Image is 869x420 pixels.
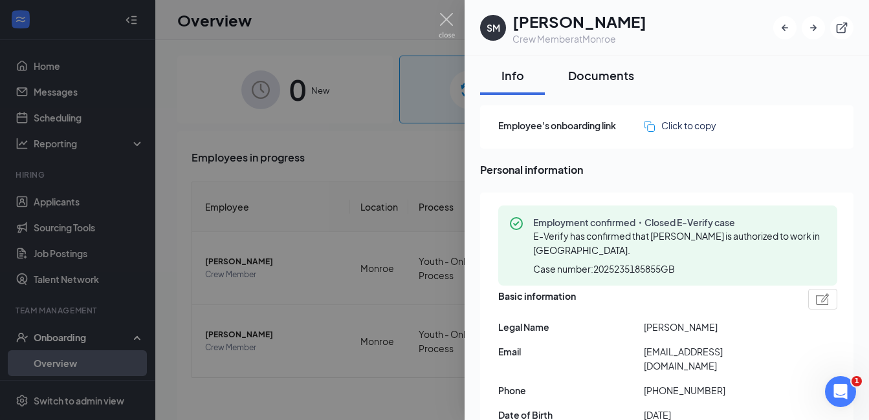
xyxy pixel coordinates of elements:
span: Phone [498,383,644,397]
span: Personal information [480,162,853,178]
span: [PERSON_NAME] [644,320,789,334]
img: click-to-copy.71757273a98fde459dfc.svg [644,121,655,132]
button: ArrowLeftNew [773,16,797,39]
svg: ArrowLeftNew [778,21,791,34]
span: 1 [852,376,862,386]
span: Basic information [498,289,576,310]
span: Case number: 2025235185855GB [533,262,675,275]
div: Crew Member at Monroe [512,32,646,45]
button: Click to copy [644,118,716,132]
button: ExternalLink [830,16,853,39]
iframe: Intercom live chat [825,376,856,407]
div: Documents [568,67,634,83]
span: [PHONE_NUMBER] [644,383,789,397]
span: Employment confirmed・Closed E-Verify case [533,216,827,229]
span: Employee's onboarding link [498,118,644,132]
span: Email [498,344,644,359]
span: Legal Name [498,320,644,334]
button: ArrowRight [802,16,825,39]
span: E-Verify has confirmed that [PERSON_NAME] is authorized to work in [GEOGRAPHIC_DATA]. [533,230,820,256]
div: SM [487,21,500,34]
h1: [PERSON_NAME] [512,10,646,32]
svg: ArrowRight [807,21,820,34]
svg: ExternalLink [835,21,848,34]
svg: CheckmarkCircle [509,216,524,231]
div: Info [493,67,532,83]
span: [EMAIL_ADDRESS][DOMAIN_NAME] [644,344,789,373]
